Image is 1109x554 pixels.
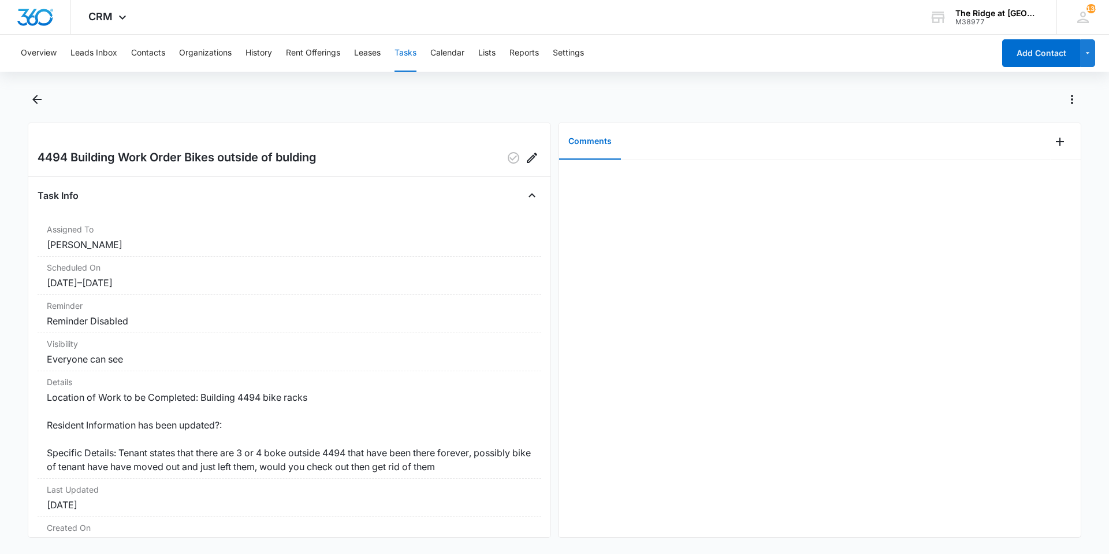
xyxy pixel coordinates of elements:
[38,333,541,371] div: VisibilityEveryone can see
[38,371,541,479] div: DetailsLocation of Work to be Completed: Building 4494 bike racks Resident Information has been u...
[1002,39,1080,67] button: Add Contact
[47,376,532,388] dt: Details
[47,352,532,366] dd: Everyone can see
[28,90,46,109] button: Back
[1063,90,1081,109] button: Actions
[47,522,532,534] dt: Created On
[395,35,416,72] button: Tasks
[523,186,541,205] button: Close
[47,300,532,312] dt: Reminder
[47,483,532,496] dt: Last Updated
[47,238,532,252] dd: [PERSON_NAME]
[559,124,621,160] button: Comments
[430,35,464,72] button: Calendar
[286,35,340,72] button: Rent Offerings
[88,10,113,23] span: CRM
[509,35,539,72] button: Reports
[38,295,541,333] div: ReminderReminder Disabled
[38,189,79,202] h4: Task Info
[47,223,532,235] dt: Assigned To
[47,390,532,474] dd: Location of Work to be Completed: Building 4494 bike racks Resident Information has been updated?...
[47,536,532,550] dd: [DATE]
[955,18,1040,26] div: account id
[1086,4,1096,13] div: notifications count
[478,35,496,72] button: Lists
[47,498,532,512] dd: [DATE]
[955,9,1040,18] div: account name
[38,219,541,257] div: Assigned To[PERSON_NAME]
[179,35,232,72] button: Organizations
[21,35,57,72] button: Overview
[70,35,117,72] button: Leads Inbox
[38,149,317,167] h2: 4494 Building Work Order Bikes outside of bulding
[47,338,532,350] dt: Visibility
[523,149,541,167] button: Edit
[47,314,532,328] dd: Reminder Disabled
[553,35,584,72] button: Settings
[131,35,165,72] button: Contacts
[1086,4,1096,13] span: 135
[38,479,541,517] div: Last Updated[DATE]
[47,261,532,274] dt: Scheduled On
[47,276,532,290] dd: [DATE] – [DATE]
[1051,132,1069,151] button: Add Comment
[354,35,381,72] button: Leases
[245,35,272,72] button: History
[38,257,541,295] div: Scheduled On[DATE]–[DATE]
